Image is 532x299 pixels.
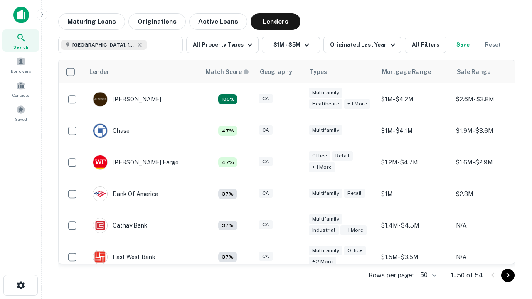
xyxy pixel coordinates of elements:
[452,210,527,241] td: N/A
[405,37,446,53] button: All Filters
[218,94,237,104] div: Matching Properties: 19, hasApolloMatch: undefined
[201,60,255,83] th: Capitalize uses an advanced AI algorithm to match your search with the best lender. The match sco...
[377,83,452,115] td: $1M - $4.2M
[305,60,377,83] th: Types
[2,102,39,124] a: Saved
[452,241,527,273] td: N/A
[309,99,342,109] div: Healthcare
[15,116,27,123] span: Saved
[128,13,186,30] button: Originations
[259,125,273,135] div: CA
[259,94,273,103] div: CA
[457,67,490,77] div: Sale Range
[344,99,370,109] div: + 1 more
[13,44,28,50] span: Search
[259,189,273,198] div: CA
[93,155,179,170] div: [PERSON_NAME] Fargo
[452,115,527,147] td: $1.9M - $3.6M
[218,252,237,262] div: Matching Properties: 4, hasApolloMatch: undefined
[309,214,342,224] div: Multifamily
[186,37,259,53] button: All Property Types
[218,189,237,199] div: Matching Properties: 4, hasApolloMatch: undefined
[330,40,398,50] div: Originated Last Year
[417,269,438,281] div: 50
[309,162,335,172] div: + 1 more
[377,178,452,210] td: $1M
[2,78,39,100] a: Contacts
[309,88,342,98] div: Multifamily
[2,29,39,52] a: Search
[58,13,125,30] button: Maturing Loans
[218,221,237,230] div: Matching Properties: 4, hasApolloMatch: undefined
[93,250,107,264] img: picture
[206,67,249,76] div: Capitalize uses an advanced AI algorithm to match your search with the best lender. The match sco...
[93,186,158,201] div: Bank Of America
[480,37,506,53] button: Reset
[344,189,365,198] div: Retail
[255,60,305,83] th: Geography
[309,257,336,267] div: + 2 more
[369,270,414,280] p: Rows per page:
[450,37,476,53] button: Save your search to get updates of matches that match your search criteria.
[12,92,29,98] span: Contacts
[310,67,327,77] div: Types
[332,151,353,161] div: Retail
[93,123,130,138] div: Chase
[340,225,367,235] div: + 1 more
[323,37,401,53] button: Originated Last Year
[2,54,39,76] a: Borrowers
[72,41,135,49] span: [GEOGRAPHIC_DATA], [GEOGRAPHIC_DATA], [GEOGRAPHIC_DATA]
[452,83,527,115] td: $2.6M - $3.8M
[309,246,342,255] div: Multifamily
[377,115,452,147] td: $1M - $4.1M
[218,126,237,136] div: Matching Properties: 5, hasApolloMatch: undefined
[11,68,31,74] span: Borrowers
[377,60,452,83] th: Mortgage Range
[452,178,527,210] td: $2.8M
[93,155,107,169] img: picture
[377,241,452,273] td: $1.5M - $3.5M
[451,270,483,280] p: 1–50 of 54
[13,7,29,23] img: capitalize-icon.png
[309,151,330,161] div: Office
[93,187,107,201] img: picture
[259,157,273,167] div: CA
[452,60,527,83] th: Sale Range
[206,67,247,76] h6: Match Score
[93,250,155,265] div: East West Bank
[93,92,161,107] div: [PERSON_NAME]
[93,92,107,106] img: picture
[259,220,273,230] div: CA
[251,13,300,30] button: Lenders
[89,67,109,77] div: Lender
[377,147,452,178] td: $1.2M - $4.7M
[93,218,148,233] div: Cathay Bank
[93,218,107,233] img: picture
[260,67,292,77] div: Geography
[262,37,320,53] button: $1M - $5M
[218,157,237,167] div: Matching Properties: 5, hasApolloMatch: undefined
[501,269,515,282] button: Go to next page
[490,233,532,272] iframe: Chat Widget
[259,252,273,261] div: CA
[189,13,247,30] button: Active Loans
[344,246,366,255] div: Office
[309,189,342,198] div: Multifamily
[309,225,339,235] div: Industrial
[93,124,107,138] img: picture
[452,147,527,178] td: $1.6M - $2.9M
[309,125,342,135] div: Multifamily
[84,60,201,83] th: Lender
[377,210,452,241] td: $1.4M - $4.5M
[382,67,431,77] div: Mortgage Range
